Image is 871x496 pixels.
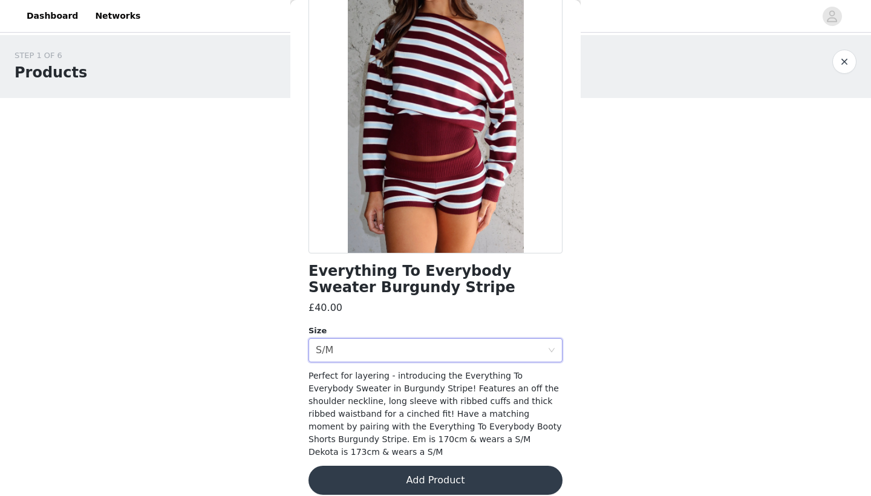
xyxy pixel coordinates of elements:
div: Size [308,325,563,337]
h1: Products [15,62,87,83]
h1: Everything To Everybody Sweater Burgundy Stripe [308,263,563,296]
a: Dashboard [19,2,85,30]
a: Networks [88,2,148,30]
div: STEP 1 OF 6 [15,50,87,62]
h3: £40.00 [308,301,342,315]
div: S/M [316,339,333,362]
div: avatar [826,7,838,26]
button: Add Product [308,466,563,495]
span: Perfect for layering - introducing the Everything To Everybody Sweater in Burgundy Stripe! Featur... [308,371,561,457]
